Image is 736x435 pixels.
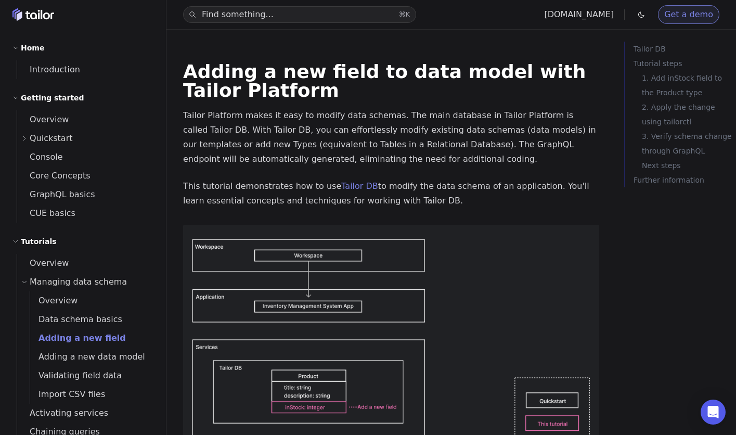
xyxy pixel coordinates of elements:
[642,158,732,173] a: Next steps
[17,110,153,129] a: Overview
[17,185,153,204] a: GraphQL basics
[183,179,599,208] p: This tutorial demonstrates how to use to modify the data schema of an application. You'll learn e...
[21,92,84,104] h2: Getting started
[30,314,122,324] span: Data schema basics
[17,258,69,268] span: Overview
[642,129,732,158] a: 3. Verify schema change through GraphQL
[30,275,127,289] span: Managing data schema
[30,352,145,362] span: Adding a new data model
[30,131,73,146] span: Quickstart
[17,189,95,199] span: GraphQL basics
[12,8,54,21] a: Home
[17,114,69,124] span: Overview
[398,10,405,18] kbd: ⌘
[642,100,732,129] a: 2. Apply the change using tailorctl
[658,5,719,24] a: Get a demo
[17,167,153,185] a: Core Concepts
[21,42,44,54] h2: Home
[30,333,126,343] span: Adding a new field
[341,181,378,191] a: Tailor DB
[17,60,153,79] a: Introduction
[17,171,91,181] span: Core Concepts
[17,148,153,167] a: Console
[30,370,122,380] span: Validating field data
[30,291,153,310] a: Overview
[701,400,726,425] div: Open Intercom Messenger
[30,329,153,348] a: Adding a new field
[30,385,153,404] a: Import CSV files
[17,408,108,418] span: Activating services
[183,62,599,100] h1: Adding a new field to data model with Tailor Platform
[21,235,57,248] h2: Tutorials
[635,8,648,21] button: Toggle dark mode
[183,6,416,23] button: Find something...⌘K
[17,152,63,162] span: Console
[17,65,80,74] span: Introduction
[642,71,732,100] a: 1. Add inStock field to the Product type
[634,42,732,56] a: Tailor DB
[544,9,614,19] a: [DOMAIN_NAME]
[634,56,732,71] a: Tutorial steps
[30,310,153,329] a: Data schema basics
[30,296,78,305] span: Overview
[405,10,410,18] kbd: K
[17,254,153,273] a: Overview
[30,366,153,385] a: Validating field data
[634,173,732,187] a: Further information
[183,108,599,167] p: Tailor Platform makes it easy to modify data schemas. The main database in Tailor Platform is cal...
[17,204,153,223] a: CUE basics
[30,348,153,366] a: Adding a new data model
[17,404,153,423] a: Activating services
[30,389,105,399] span: Import CSV files
[17,208,75,218] span: CUE basics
